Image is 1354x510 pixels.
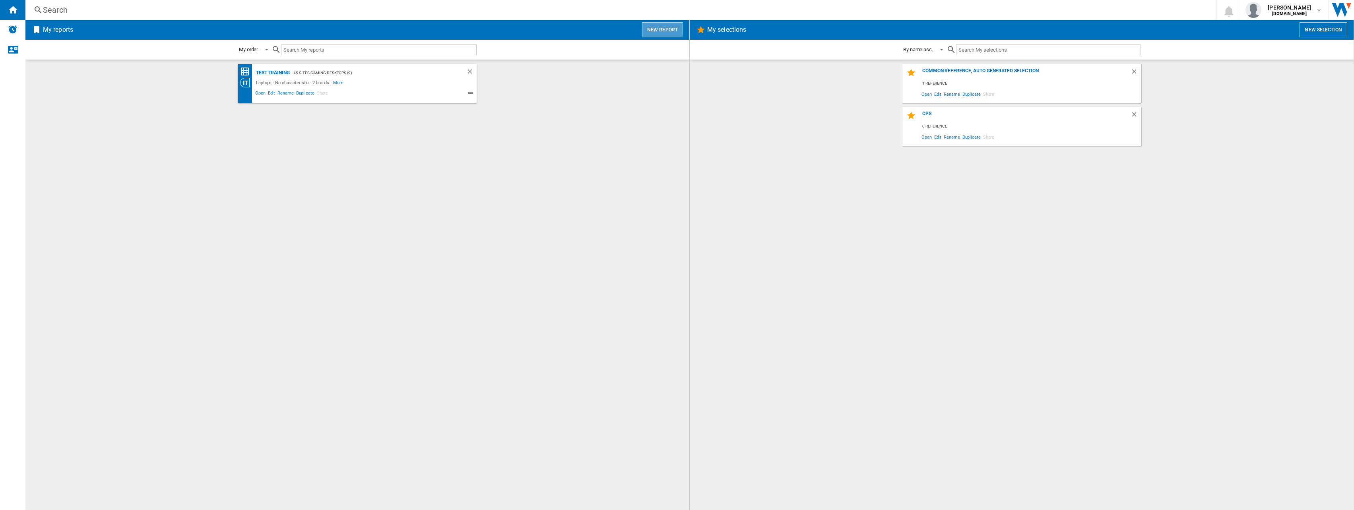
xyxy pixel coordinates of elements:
div: Delete [466,68,477,78]
h2: My selections [706,22,748,37]
div: cps [920,111,1131,122]
div: By name asc. [903,46,933,52]
span: Share [982,89,996,99]
span: Edit [933,131,943,142]
div: Delete [1131,68,1141,79]
span: Share [316,89,330,99]
div: Delete [1131,111,1141,122]
span: Rename [943,89,961,99]
button: New report [642,22,683,37]
span: Edit [933,89,943,99]
div: Search [43,4,1195,15]
div: Category View [240,78,254,87]
div: - US Sites Gaming Desktops (9) [290,68,450,78]
img: alerts-logo.svg [8,25,17,34]
span: Open [254,89,267,99]
span: Duplicate [295,89,316,99]
span: [PERSON_NAME] [1268,4,1311,12]
span: More [333,78,345,87]
div: Test Training [254,68,290,78]
span: Duplicate [961,131,982,142]
span: Open [920,89,933,99]
span: Share [982,131,996,142]
div: 1 reference [920,79,1141,89]
img: profile.jpg [1245,2,1261,18]
input: Search My reports [281,44,477,55]
b: [DOMAIN_NAME] [1272,11,1307,16]
span: Duplicate [961,89,982,99]
span: Open [920,131,933,142]
div: My order [239,46,258,52]
span: Edit [267,89,277,99]
button: New selection [1300,22,1347,37]
h2: My reports [41,22,75,37]
div: Laptops - No characteristic - 2 brands [254,78,333,87]
div: 0 reference [920,122,1141,131]
div: Price Matrix [240,67,254,77]
div: Common reference, auto generated selection [920,68,1131,79]
span: Rename [276,89,295,99]
span: Rename [943,131,961,142]
input: Search My selections [956,44,1141,55]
